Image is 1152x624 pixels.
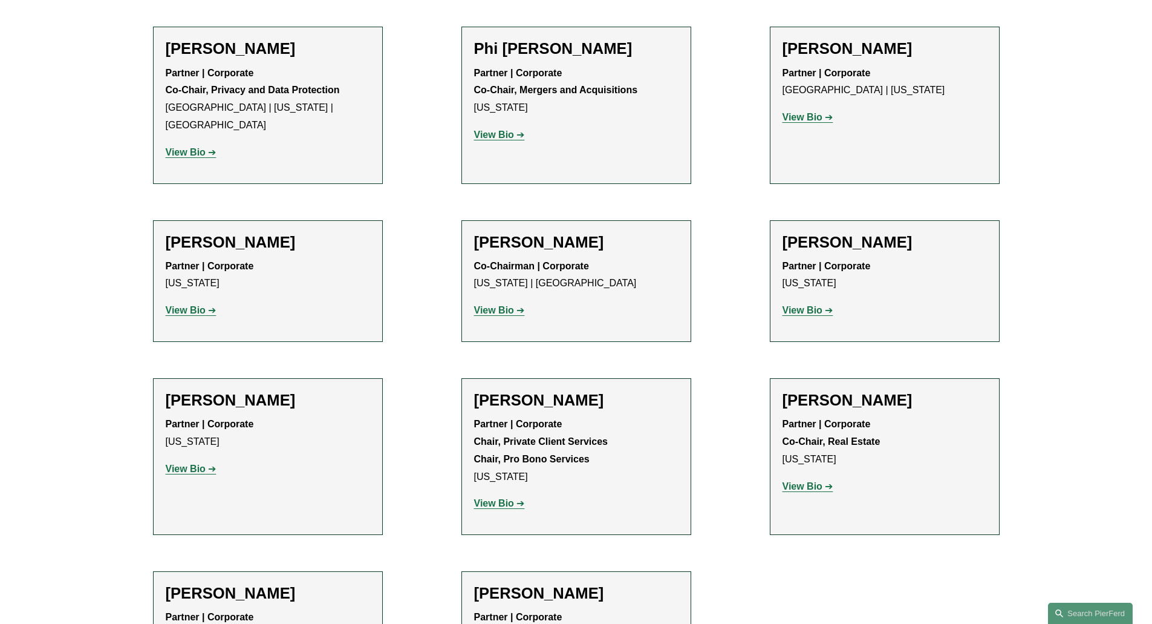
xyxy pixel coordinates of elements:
strong: Co-Chair, Mergers and Acquisitions [474,85,638,95]
p: [US_STATE] [474,65,679,117]
a: View Bio [166,147,216,157]
p: [US_STATE] [783,416,987,468]
strong: Partner | Corporate Chair, Private Client Services Chair, Pro Bono Services [474,419,608,464]
strong: View Bio [166,305,206,315]
p: [GEOGRAPHIC_DATA] | [US_STATE] [783,65,987,100]
p: [US_STATE] [783,258,987,293]
a: View Bio [474,130,525,140]
h2: [PERSON_NAME] [166,391,370,410]
strong: View Bio [474,498,514,508]
strong: Partner | Corporate [166,261,254,271]
p: [US_STATE] [474,416,679,485]
strong: View Bio [783,481,822,491]
h2: [PERSON_NAME] [166,39,370,58]
a: Search this site [1048,603,1133,624]
h2: [PERSON_NAME] [166,233,370,252]
a: View Bio [783,112,833,122]
strong: Partner | Corporate [474,68,562,78]
h2: [PERSON_NAME] [474,391,679,410]
h2: [PERSON_NAME] [474,233,679,252]
strong: View Bio [783,305,822,315]
a: View Bio [166,464,216,474]
p: [US_STATE] [166,416,370,451]
strong: View Bio [474,305,514,315]
h2: [PERSON_NAME] [474,584,679,603]
h2: [PERSON_NAME] [783,391,987,410]
a: View Bio [783,481,833,491]
strong: Partner | Corporate Co-Chair, Real Estate [783,419,880,447]
p: [US_STATE] [166,258,370,293]
a: View Bio [783,305,833,315]
p: [US_STATE] | [GEOGRAPHIC_DATA] [474,258,679,293]
strong: Partner | Corporate [166,419,254,429]
a: View Bio [474,498,525,508]
strong: View Bio [474,130,514,140]
h2: Phi [PERSON_NAME] [474,39,679,58]
h2: [PERSON_NAME] [166,584,370,603]
strong: Partner | Corporate [783,261,871,271]
a: View Bio [166,305,216,315]
strong: Co-Chairman | Corporate [474,261,589,271]
h2: [PERSON_NAME] [783,233,987,252]
strong: View Bio [783,112,822,122]
strong: View Bio [166,147,206,157]
strong: Partner | Corporate Co-Chair, Privacy and Data Protection [166,68,340,96]
strong: Partner | Corporate [474,612,562,622]
strong: View Bio [166,464,206,474]
strong: Partner | Corporate [166,612,254,622]
h2: [PERSON_NAME] [783,39,987,58]
a: View Bio [474,305,525,315]
strong: Partner | Corporate [783,68,871,78]
p: [GEOGRAPHIC_DATA] | [US_STATE] | [GEOGRAPHIC_DATA] [166,65,370,134]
